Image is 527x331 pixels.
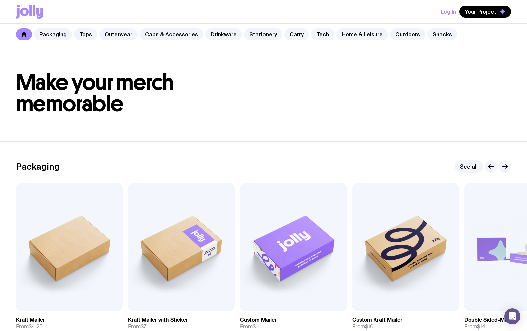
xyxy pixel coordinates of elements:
span: From [16,323,43,330]
span: $14 [477,323,485,330]
h3: Custom Kraft Mailer [352,317,402,323]
a: Home & Leisure [336,28,388,40]
a: Tech [311,28,334,40]
h3: Kraft Mailer with Sticker [128,317,188,323]
a: Outerwear [99,28,138,40]
a: Outdoors [390,28,425,40]
span: From [128,323,146,330]
a: Stationery [244,28,282,40]
span: $4.25 [29,323,43,330]
span: From [240,323,260,330]
span: Your Project [465,8,496,15]
a: Caps & Accessories [140,28,203,40]
h3: Kraft Mailer [16,317,45,323]
a: Carry [284,28,309,40]
span: $7 [141,323,146,330]
h3: Custom Mailer [240,317,277,323]
span: Make your merch memorable [16,69,174,117]
a: Packaging [34,28,72,40]
span: From [352,323,374,330]
div: Open Intercom Messenger [504,308,520,324]
button: Log In [441,6,456,18]
a: Snacks [427,28,457,40]
a: Tops [74,28,97,40]
h2: Packaging [16,161,60,172]
span: $11 [253,323,260,330]
span: $10 [365,323,374,330]
h3: Double Sided-Mailer [464,317,515,323]
a: Drinkware [205,28,242,40]
span: From [464,323,485,330]
a: See all [455,160,483,173]
button: Your Project [459,6,511,18]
